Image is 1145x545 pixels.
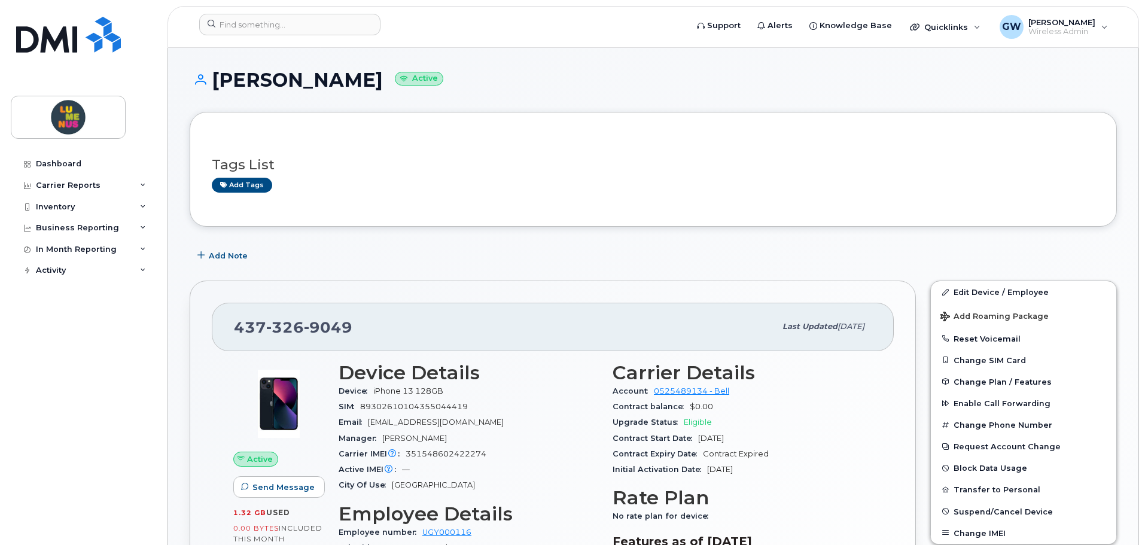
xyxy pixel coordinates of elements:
span: Initial Activation Date [613,465,707,474]
span: 351548602422274 [406,449,486,458]
span: Contract Expiry Date [613,449,703,458]
span: [EMAIL_ADDRESS][DOMAIN_NAME] [368,418,504,427]
span: Add Roaming Package [940,312,1049,323]
span: Email [339,418,368,427]
span: Send Message [252,482,315,493]
a: Add tags [212,178,272,193]
button: Request Account Change [931,436,1116,457]
span: 1.32 GB [233,509,266,517]
span: Eligible [684,418,712,427]
a: 0525489134 - Bell [654,386,729,395]
span: Last updated [782,322,838,331]
button: Send Message [233,476,325,498]
span: 0.00 Bytes [233,524,279,532]
span: 9049 [304,318,352,336]
span: included this month [233,523,322,543]
button: Suspend/Cancel Device [931,501,1116,522]
span: Contract balance [613,402,690,411]
span: Manager [339,434,382,443]
span: Employee number [339,528,422,537]
button: Add Roaming Package [931,303,1116,328]
span: Contract Start Date [613,434,698,443]
span: 326 [266,318,304,336]
h3: Rate Plan [613,487,872,509]
span: 89302610104355044419 [360,402,468,411]
span: Suspend/Cancel Device [954,507,1053,516]
button: Change Phone Number [931,414,1116,436]
span: Add Note [209,250,248,261]
button: Change IMEI [931,522,1116,544]
span: 437 [234,318,352,336]
small: Active [395,72,443,86]
span: Account [613,386,654,395]
span: Carrier IMEI [339,449,406,458]
span: No rate plan for device [613,511,714,520]
h3: Employee Details [339,503,598,525]
span: [DATE] [838,322,864,331]
button: Change SIM Card [931,349,1116,371]
span: Device [339,386,373,395]
button: Enable Call Forwarding [931,392,1116,414]
span: iPhone 13 128GB [373,386,443,395]
span: Change Plan / Features [954,377,1052,386]
a: Edit Device / Employee [931,281,1116,303]
button: Transfer to Personal [931,479,1116,500]
button: Change Plan / Features [931,371,1116,392]
span: [GEOGRAPHIC_DATA] [392,480,475,489]
span: used [266,508,290,517]
span: Active IMEI [339,465,402,474]
span: — [402,465,410,474]
h1: [PERSON_NAME] [190,69,1117,90]
h3: Device Details [339,362,598,383]
button: Reset Voicemail [931,328,1116,349]
span: Contract Expired [703,449,769,458]
a: UGY000116 [422,528,471,537]
span: Upgrade Status [613,418,684,427]
img: image20231002-3703462-1ig824h.jpeg [243,368,315,440]
span: Enable Call Forwarding [954,399,1050,408]
span: Active [247,453,273,465]
span: [DATE] [698,434,724,443]
span: SIM [339,402,360,411]
button: Block Data Usage [931,457,1116,479]
h3: Carrier Details [613,362,872,383]
h3: Tags List [212,157,1095,172]
span: City Of Use [339,480,392,489]
span: [PERSON_NAME] [382,434,447,443]
button: Add Note [190,245,258,266]
span: $0.00 [690,402,713,411]
span: [DATE] [707,465,733,474]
